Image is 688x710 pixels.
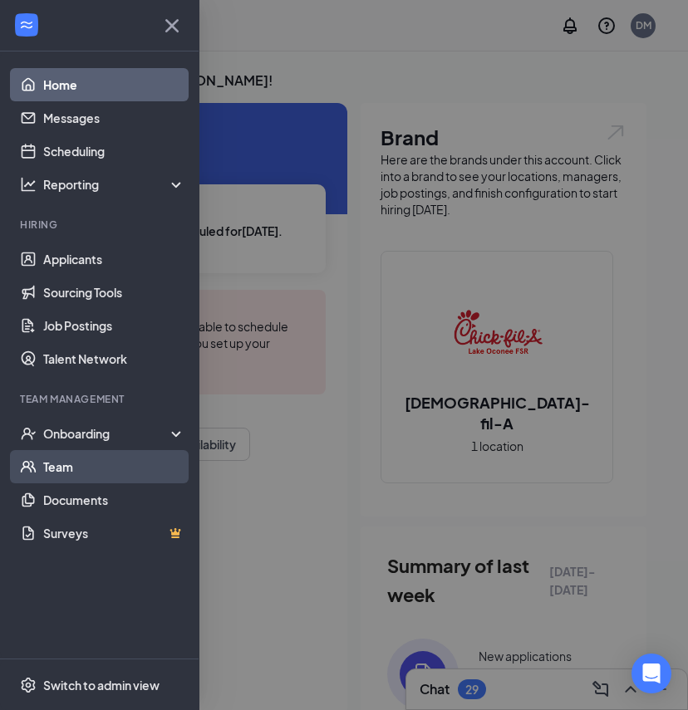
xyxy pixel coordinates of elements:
div: Open Intercom Messenger [631,654,671,693]
svg: Cross [159,12,185,39]
div: Onboarding [43,425,171,442]
div: Reporting [43,176,186,193]
div: Team Management [20,392,182,406]
svg: Settings [20,677,37,693]
div: Hiring [20,218,182,232]
a: Scheduling [43,135,185,168]
a: Job Postings [43,309,185,342]
a: Sourcing Tools [43,276,185,309]
a: SurveysCrown [43,517,185,550]
a: Team [43,450,185,483]
a: Talent Network [43,342,185,375]
a: Home [43,68,185,101]
svg: UserCheck [20,425,37,442]
a: Applicants [43,242,185,276]
svg: WorkstreamLogo [18,17,35,33]
a: Messages [43,101,185,135]
svg: Analysis [20,176,37,193]
a: Documents [43,483,185,517]
div: Switch to admin view [43,677,160,693]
